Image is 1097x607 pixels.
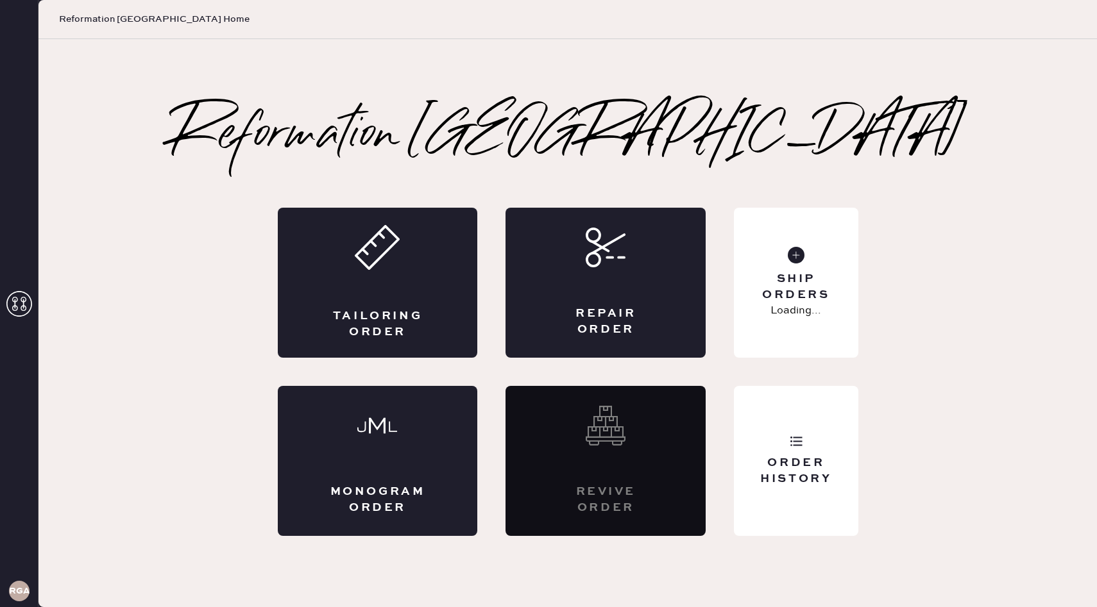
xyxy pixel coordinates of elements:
div: Repair Order [557,306,654,338]
h3: RGA [9,586,30,595]
span: Reformation [GEOGRAPHIC_DATA] Home [59,13,250,26]
div: Revive order [557,484,654,516]
div: Monogram Order [329,484,427,516]
div: Ship Orders [744,271,847,303]
h2: Reformation [GEOGRAPHIC_DATA] [171,110,965,162]
div: Interested? Contact us at care@hemster.co [506,386,706,536]
div: Order History [744,455,847,487]
div: Tailoring Order [329,308,427,340]
p: Loading... [770,303,821,319]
